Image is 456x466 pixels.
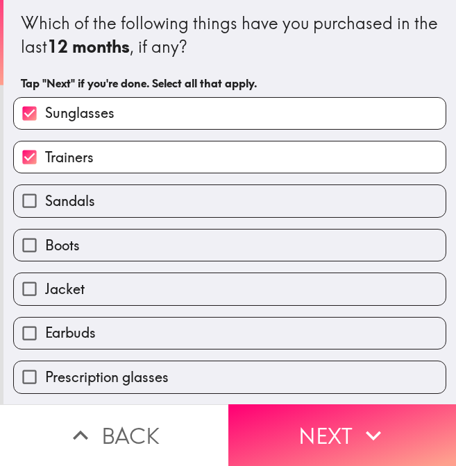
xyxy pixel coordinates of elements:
[21,76,439,91] h6: Tap "Next" if you're done. Select all that apply.
[45,103,115,123] span: Sunglasses
[47,36,130,57] b: 12 months
[14,141,446,173] button: Trainers
[21,12,439,58] div: Which of the following things have you purchased in the last , if any?
[14,230,446,261] button: Boots
[14,318,446,349] button: Earbuds
[14,185,446,216] button: Sandals
[14,361,446,392] button: Prescription glasses
[45,148,94,167] span: Trainers
[45,191,95,211] span: Sandals
[45,236,80,255] span: Boots
[14,273,446,304] button: Jacket
[45,323,96,343] span: Earbuds
[14,98,446,129] button: Sunglasses
[45,368,169,387] span: Prescription glasses
[45,279,85,299] span: Jacket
